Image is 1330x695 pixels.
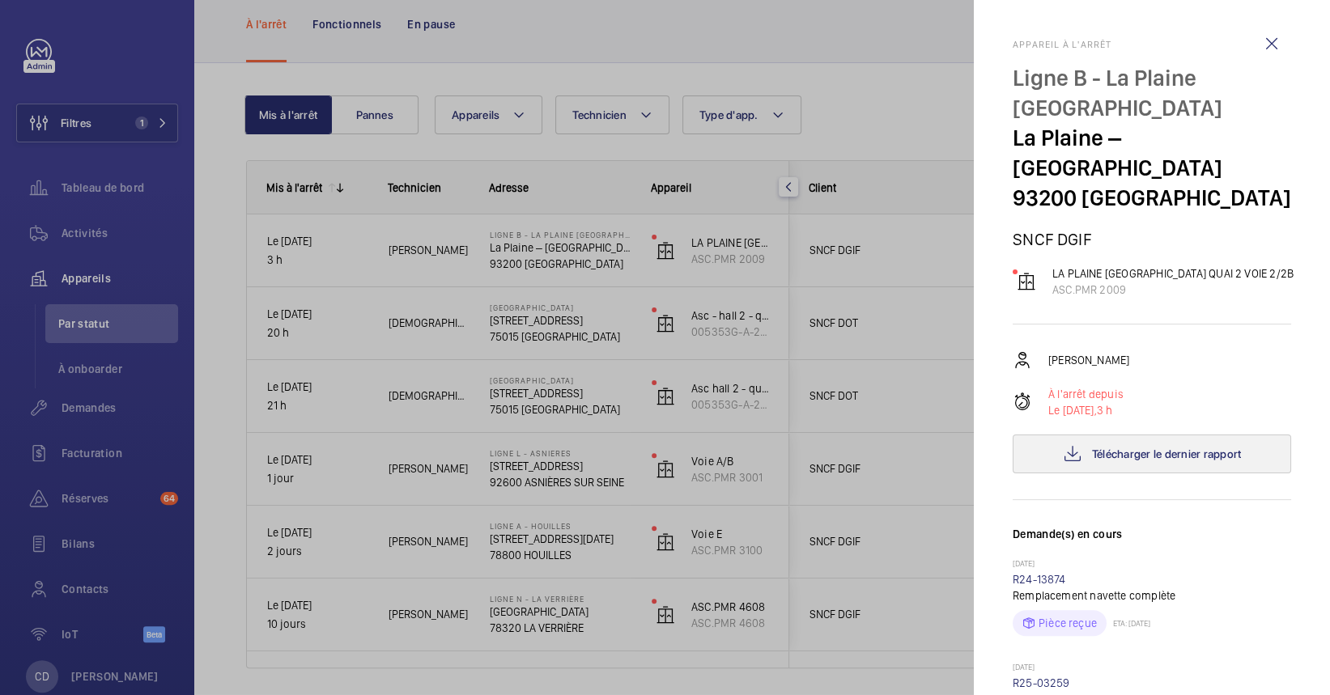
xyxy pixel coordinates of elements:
p: Pièce reçue [1039,615,1097,631]
p: [PERSON_NAME] [1048,352,1129,368]
img: elevator.svg [1017,272,1036,291]
p: 3 h [1048,402,1124,418]
p: [DATE] [1013,558,1291,571]
p: ETA: [DATE] [1107,618,1150,628]
p: [DATE] [1013,662,1291,675]
p: LA PLAINE [GEOGRAPHIC_DATA] QUAI 2 VOIE 2/2B [1052,265,1294,282]
p: La Plaine – [GEOGRAPHIC_DATA] [1013,123,1291,183]
button: Télécharger le dernier rapport [1013,434,1291,473]
a: R25-03259 [1013,676,1070,689]
p: 93200 [GEOGRAPHIC_DATA] [1013,183,1291,213]
a: R24-13874 [1013,573,1066,586]
p: Remplacement navette complète [1013,587,1291,604]
p: SNCF DGIF [1013,229,1291,249]
h2: Appareil à l'arrêt [1013,39,1291,50]
span: Télécharger le dernier rapport [1092,447,1242,460]
p: À l'arrêt depuis [1048,386,1124,402]
h3: Demande(s) en cours [1013,526,1291,558]
span: Le [DATE], [1048,404,1097,417]
p: ASC.PMR 2009 [1052,282,1294,298]
p: Ligne B - La Plaine [GEOGRAPHIC_DATA] [1013,63,1291,123]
